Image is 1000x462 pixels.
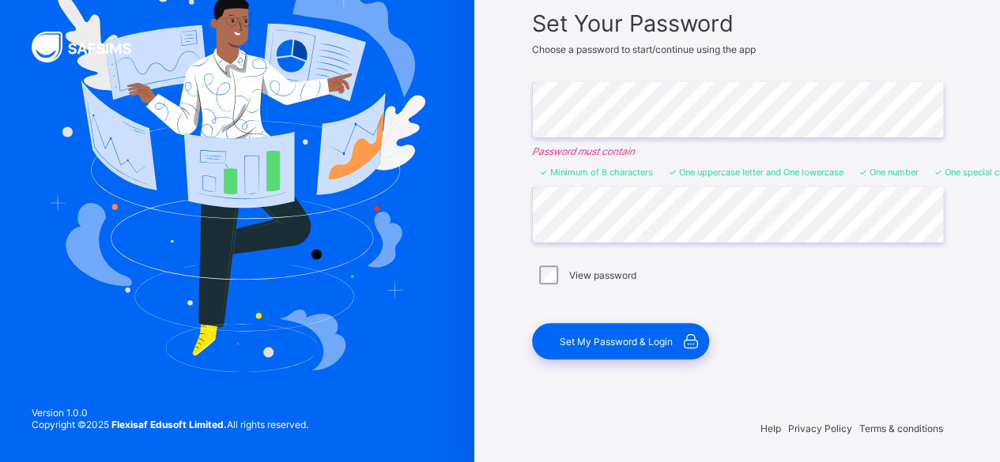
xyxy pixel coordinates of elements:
[32,419,308,430] span: Copyright © 2025 All rights reserved.
[760,423,781,434] span: Help
[569,269,636,281] label: View password
[532,145,943,157] em: Password must contain
[111,419,227,430] strong: Flexisaf Edusoft Limited.
[859,167,919,178] li: One number
[32,407,308,419] span: Version 1.0.0
[540,167,653,178] li: Minimum of 8 characters
[32,32,150,62] img: SAFSIMS Logo
[788,423,852,434] span: Privacy Policy
[532,43,756,55] span: Choose a password to start/continue using the app
[560,336,673,347] span: Set My Password & Login
[532,9,943,37] span: Set Your Password
[859,423,943,434] span: Terms & conditions
[669,167,843,178] li: One uppercase letter and One lowercase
